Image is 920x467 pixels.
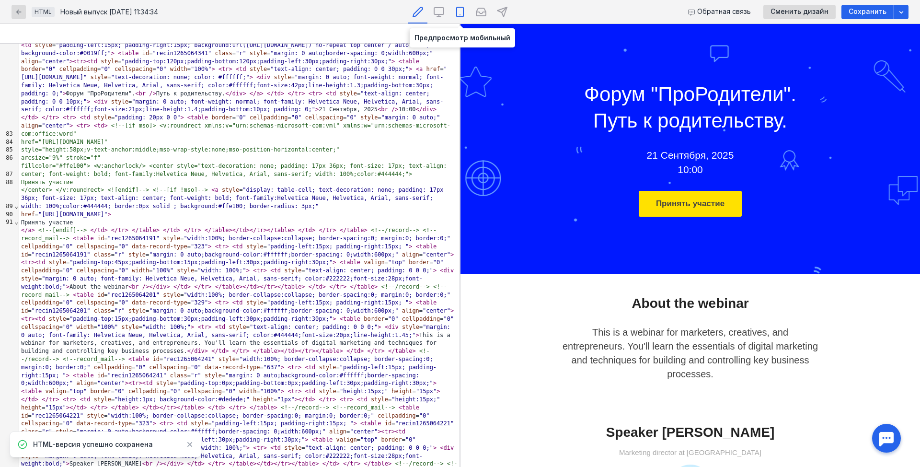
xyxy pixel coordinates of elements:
span: </ [267,227,274,233]
span: class [94,251,111,258]
span: < [87,58,90,65]
span: < [73,58,76,65]
span: > [32,227,35,233]
span: td [305,227,312,233]
span: > [166,283,170,290]
span: cellpadding [250,114,287,121]
span: </ [194,283,201,290]
span: > [291,227,295,233]
span: </ [309,283,315,290]
span: "0" [156,66,167,72]
span: </ [215,283,222,290]
span: "center" [42,58,69,65]
span: id [142,50,149,57]
span: < [270,267,274,274]
span: "0" [46,66,56,72]
span: a [215,187,218,193]
span: div [423,106,433,113]
span: href [426,66,440,72]
span: "0" [291,114,302,121]
span: </ [42,114,48,121]
span: tr [267,283,274,290]
span: < [416,66,419,72]
span: style [246,243,264,250]
span: style [274,74,291,81]
span: </ [298,227,305,233]
span: "margin: 0 auto;border-spacing: 0;width:600px;" [270,50,433,57]
span: width [170,66,187,72]
span: class [215,50,232,57]
span: </ [250,227,256,233]
span: cellspacing [77,243,115,250]
span: "[URL][DOMAIN_NAME]" [38,211,108,218]
button: Сохранить [841,5,894,19]
span: "width: 100%;" [198,267,246,274]
span: < [35,259,38,266]
span: > [108,211,111,218]
span: HTML-версия успешно сохранена [33,440,153,449]
span: table [77,235,94,242]
span: td [24,42,31,48]
span: < [187,114,191,121]
span: < [215,243,218,250]
span: > [180,114,184,121]
span: div [97,98,108,105]
span: > [69,58,73,65]
a: Принять участие [178,167,281,193]
span: a [256,90,260,97]
span: < [94,122,97,129]
span: Сменить дизайн [770,8,828,16]
span: td [236,243,242,250]
span: cellspacing [115,66,152,72]
span: < [118,50,121,57]
span: <!--[if mso]> <v:roundrect xmlns:v="urn:schemas-microsoft-com:vml" xmlns:w="urn:schemas-microsoft... [21,122,450,137]
span: </ [225,90,232,97]
span: < [211,187,215,193]
span: "width:100%; border-collapse:collapse; border-spacing:0; margin:0; border:0;" [184,235,450,242]
span: td [250,283,256,290]
span: </ [21,114,28,121]
span: > [187,283,191,290]
span: </ [173,283,180,290]
span: "padding-top:45px;padding-bottom:15px;padding-left:30px;padding-right:30px;" [69,259,333,266]
span: < [135,90,138,97]
span: > [246,267,250,274]
span: < [378,106,381,113]
span: </ [242,283,249,290]
span: id [97,235,104,242]
a: Форум "ПроРодители".Путь к родительству. [101,58,359,110]
span: > [409,66,412,72]
span: td [28,114,34,121]
span: < [236,66,239,72]
span: > [208,283,211,290]
span: "margin: 0 auto; font-weight: normal; font-family: Helvetica Neue, Helvetica, Arial, sans-serif; ... [21,74,444,97]
span: href="[URL][DOMAIN_NAME]" [21,139,108,145]
span: td [97,122,104,129]
span: Предпросмотр мобильный [414,33,510,43]
span: > [69,122,73,129]
span: tr [49,114,56,121]
span: "0" [236,114,246,121]
span: br [132,283,138,290]
span: fillcolor="#ffe100"> <w:anchorlock/> <center style="text-decoration: none; padding: 17px 36px; fo... [21,163,450,177]
span: table [121,50,138,57]
span: align [402,251,419,258]
span: style [101,58,118,65]
span: tr [80,122,87,129]
span: < [309,90,312,97]
span: </ [232,227,239,233]
span: "0" [63,267,73,274]
span: > [104,227,107,233]
span: </ [21,227,28,233]
span: > [312,227,315,233]
span: > [32,259,35,266]
span: "padding-left:15px; padding-right:15px; background:url([URL][DOMAIN_NAME]) no-repeat top center /... [21,42,433,57]
span: > [246,227,250,233]
span: "0" [118,267,128,274]
span: cellspacing [77,267,115,274]
span: div [260,74,270,81]
span: < [232,243,236,250]
span: a [419,66,423,72]
span: > [333,259,336,266]
span: cellspacing [305,114,343,121]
